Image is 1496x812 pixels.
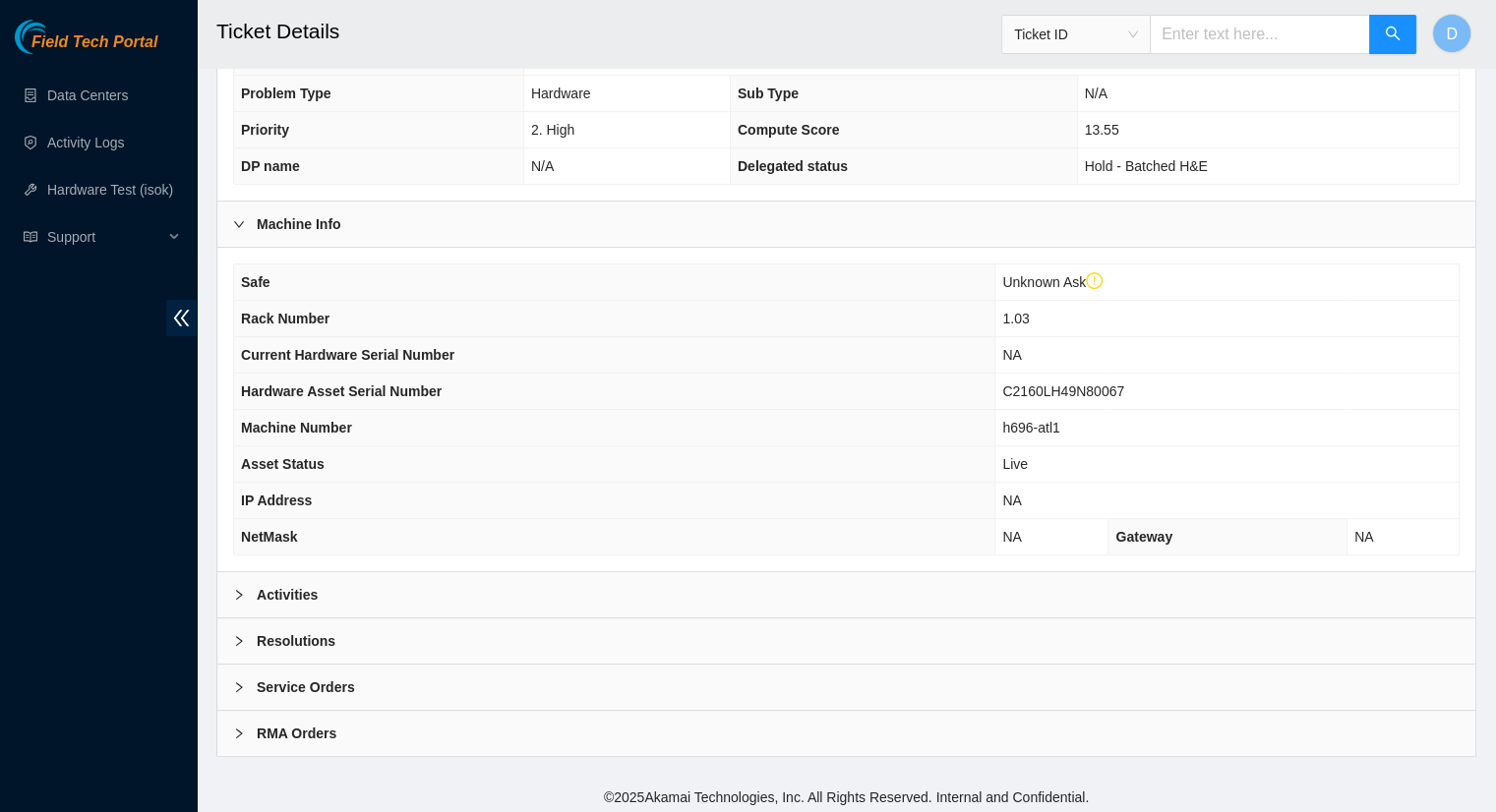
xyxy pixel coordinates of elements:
span: Hardware [531,86,591,101]
span: Sub Type [738,86,799,101]
div: Service Orders [217,665,1475,710]
a: Data Centers [47,87,128,103]
span: 13.55 [1085,122,1119,138]
span: right [233,218,245,230]
input: Enter text here... [1150,15,1370,54]
span: N/A [531,158,554,174]
span: Unknown Ask [1002,274,1103,290]
span: NA [1002,529,1021,545]
span: right [233,589,245,601]
span: Delegated status [738,158,848,174]
b: RMA Orders [257,723,336,744]
span: right [233,681,245,693]
img: Akamai Technologies [15,20,99,54]
div: RMA Orders [217,711,1475,756]
span: h696-atl1 [1002,420,1059,435]
span: Field Tech Portal [31,33,157,52]
span: Hold - Batched H&E [1085,158,1208,174]
span: Problem Type [241,86,331,101]
b: Service Orders [257,676,355,698]
span: Gateway [1115,529,1172,545]
span: Ticket ID [1014,20,1138,49]
span: Hardware Asset Serial Number [241,383,442,399]
span: DP name [241,158,300,174]
button: search [1369,15,1416,54]
b: Resolutions [257,630,335,652]
span: exclamation-circle [1086,272,1104,290]
span: Safe [241,274,270,290]
span: double-left [166,300,197,336]
span: NA [1002,347,1021,363]
a: Hardware Test (isok) [47,182,173,198]
div: Resolutions [217,618,1475,664]
span: NA [1354,529,1373,545]
div: Activities [217,572,1475,617]
span: Current Hardware Serial Number [241,347,454,363]
span: C2160LH49N80067 [1002,383,1124,399]
span: Rack Number [241,311,329,326]
span: Priority [241,122,289,138]
span: 1.03 [1002,311,1029,326]
span: right [233,635,245,647]
button: D [1432,14,1471,53]
b: Machine Info [257,213,341,235]
div: Machine Info [217,202,1475,247]
span: Support [47,217,163,257]
a: Akamai TechnologiesField Tech Portal [15,35,157,61]
span: read [24,230,37,244]
span: IP Address [241,493,312,508]
span: NA [1002,493,1021,508]
span: search [1385,26,1401,44]
span: N/A [1085,86,1107,101]
span: right [233,727,245,739]
b: Activities [257,584,318,606]
span: NetMask [241,529,298,545]
span: D [1446,22,1458,46]
span: Asset Status [241,456,325,472]
a: Activity Logs [47,135,125,150]
span: Live [1002,456,1028,472]
span: Compute Score [738,122,839,138]
span: Machine Number [241,420,352,435]
span: 2. High [531,122,574,138]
